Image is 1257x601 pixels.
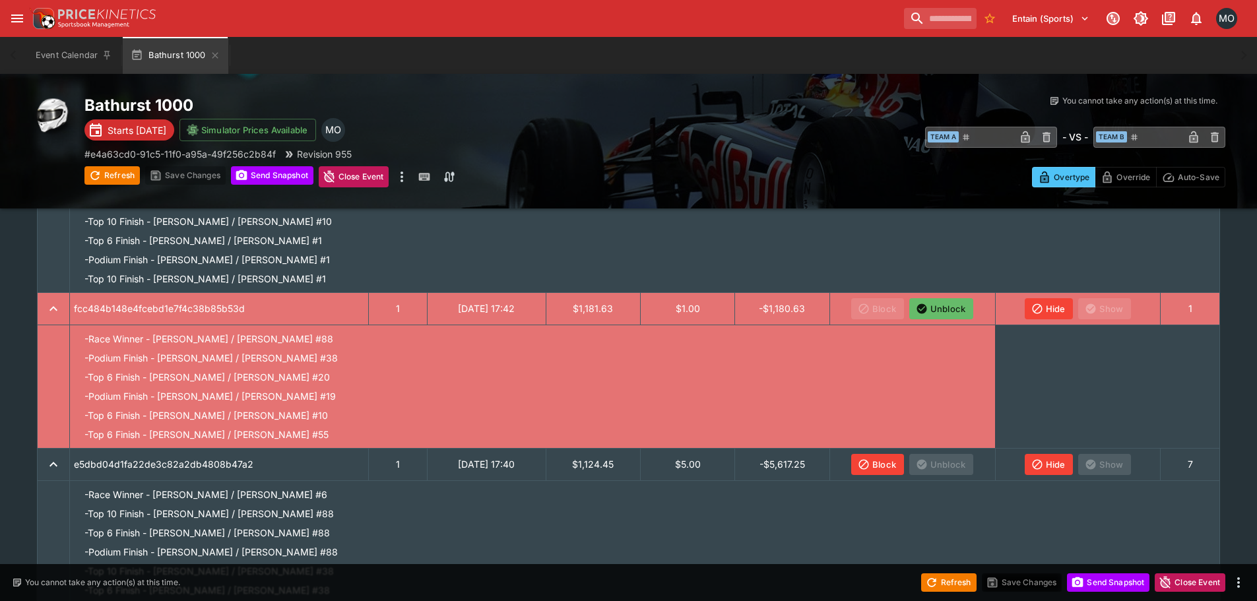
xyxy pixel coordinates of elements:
[546,448,640,480] td: $1,124.45
[321,118,345,142] div: Matthew Oliver
[108,123,166,137] p: Starts [DATE]
[297,147,352,161] p: Revision 955
[70,448,369,480] td: e5dbd04d1fa22de3c82a2db4808b47a2
[1156,167,1225,187] button: Auto-Save
[1155,573,1225,592] button: Close Event
[42,297,65,321] button: expand row
[1096,131,1127,142] span: Team B
[58,22,129,28] img: Sportsbook Management
[84,272,326,286] p: - Top 10 Finish - [PERSON_NAME] / [PERSON_NAME] #1
[1101,7,1125,30] button: Connected to PK
[1032,167,1225,187] div: Start From
[851,454,904,475] button: Block
[84,332,333,346] p: - Race Winner - [PERSON_NAME] / [PERSON_NAME] #88
[1216,8,1237,29] div: Matt Oliver
[5,7,29,30] button: open drawer
[921,573,977,592] button: Refresh
[58,9,156,19] img: PriceKinetics
[1184,7,1208,30] button: Notifications
[1129,7,1153,30] button: Toggle light/dark mode
[84,166,140,185] button: Refresh
[84,234,322,247] p: - Top 6 Finish - [PERSON_NAME] / [PERSON_NAME] #1
[1165,301,1215,315] p: 1
[84,389,336,403] p: - Podium Finish - [PERSON_NAME] / [PERSON_NAME] #19
[735,448,829,480] td: -$5,617.25
[84,147,276,161] p: Copy To Clipboard
[1212,4,1241,33] button: Matt Oliver
[319,166,389,187] button: Close Event
[84,427,329,441] p: - Top 6 Finish - [PERSON_NAME] / [PERSON_NAME] #55
[1231,575,1246,590] button: more
[1032,167,1095,187] button: Overtype
[84,408,328,422] p: - Top 6 Finish - [PERSON_NAME] / [PERSON_NAME] #10
[1157,7,1180,30] button: Documentation
[42,453,65,476] button: expand row
[25,577,180,588] p: You cannot take any action(s) at this time.
[909,298,973,319] button: Unblock
[1062,95,1217,107] p: You cannot take any action(s) at this time.
[546,292,640,325] td: $1,181.63
[84,545,338,559] p: - Podium Finish - [PERSON_NAME] / [PERSON_NAME] #88
[1095,167,1156,187] button: Override
[84,253,330,267] p: - Podium Finish - [PERSON_NAME] / [PERSON_NAME] #1
[179,119,316,141] button: Simulator Prices Available
[28,37,120,74] button: Event Calendar
[84,507,334,521] p: - Top 10 Finish - [PERSON_NAME] / [PERSON_NAME] #88
[394,166,410,187] button: more
[1165,457,1215,471] p: 7
[32,95,74,137] img: motorracing.png
[84,214,332,228] p: - Top 10 Finish - [PERSON_NAME] / [PERSON_NAME] #10
[1025,298,1074,319] button: Hide
[1116,170,1150,184] p: Override
[1067,573,1149,592] button: Send Snapshot
[640,292,734,325] td: $1.00
[70,292,369,325] td: fcc484b148e4fcebd1e7f4c38b85b53d
[29,5,55,32] img: PriceKinetics Logo
[1004,8,1097,29] button: Select Tenant
[904,8,977,29] input: search
[84,370,330,384] p: - Top 6 Finish - [PERSON_NAME] / [PERSON_NAME] #20
[1178,170,1219,184] p: Auto-Save
[928,131,959,142] span: Team A
[735,292,829,325] td: -$1,180.63
[231,166,313,185] button: Send Snapshot
[1062,130,1088,144] h6: - VS -
[1054,170,1089,184] p: Overtype
[368,292,428,325] td: 1
[84,351,338,365] p: - Podium Finish - [PERSON_NAME] / [PERSON_NAME] #38
[428,448,546,480] td: [DATE] 17:40
[84,526,330,540] p: - Top 6 Finish - [PERSON_NAME] / [PERSON_NAME] #88
[1025,454,1074,475] button: Hide
[84,488,327,501] p: - Race Winner - [PERSON_NAME] / [PERSON_NAME] #6
[123,37,228,74] button: Bathurst 1000
[428,292,546,325] td: [DATE] 17:42
[368,448,428,480] td: 1
[640,448,734,480] td: $5.00
[84,95,655,115] h2: Copy To Clipboard
[979,8,1000,29] button: No Bookmarks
